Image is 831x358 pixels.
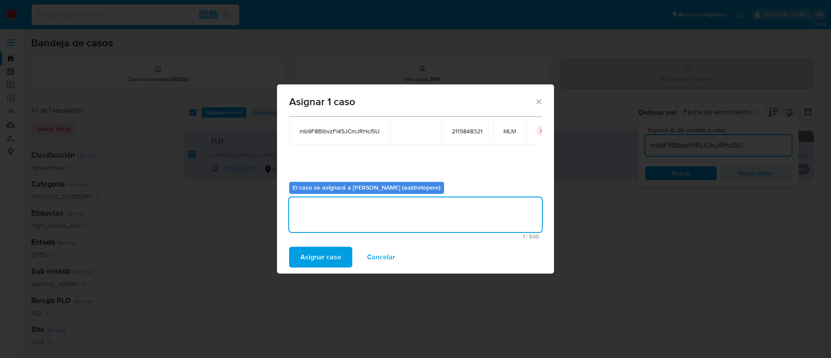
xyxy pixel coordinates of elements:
div: assign-modal [277,84,554,274]
button: Asignar caso [289,247,352,268]
button: Cancelar [356,247,406,268]
span: Asignar caso [300,248,341,267]
span: Asignar 1 caso [289,97,535,107]
span: Máximo 500 caracteres [292,234,539,239]
span: mb9F8BlbvzFl45JCmJRHcI5U [300,127,380,135]
button: icon-button [537,126,547,136]
span: MLM [503,127,516,135]
b: El caso se asignará a [PERSON_NAME] (aaldretepere) [293,183,441,192]
span: 2115848321 [452,127,483,135]
span: Cancelar [367,248,395,267]
button: Cerrar ventana [535,97,542,105]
